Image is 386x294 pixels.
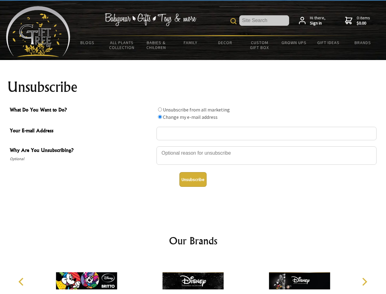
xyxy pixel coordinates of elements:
[242,36,277,54] a: Custom Gift Box
[174,36,208,49] a: Family
[310,21,325,26] strong: Sign in
[357,21,370,26] strong: $0.00
[156,146,377,165] textarea: Why Are You Unsubscribing?
[277,36,311,49] a: Grown Ups
[15,275,29,288] button: Previous
[10,127,153,136] span: Your E-mail Address
[7,80,379,94] h1: Unsubscribe
[6,6,70,57] img: Babyware - Gifts - Toys and more...
[105,36,139,54] a: All Plants Collection
[158,107,162,111] input: What Do You Want to Do?
[346,36,380,49] a: Brands
[105,13,196,26] img: Babywear - Gifts - Toys & more
[163,107,230,113] label: Unsubscribe from all marketing
[139,36,174,54] a: Babies & Children
[345,15,370,26] a: 0 items$0.00
[179,172,207,187] button: Unsubscribe
[208,36,242,49] a: Decor
[10,146,153,155] span: Why Are You Unsubscribing?
[311,36,346,49] a: Gift Ideas
[357,15,370,26] span: 0 items
[70,36,105,49] a: BLOGS
[299,15,325,26] a: Hi there,Sign in
[239,15,289,26] input: Site Search
[10,106,153,115] span: What Do You Want to Do?
[310,15,325,26] span: Hi there,
[12,233,374,248] h2: Our Brands
[10,155,153,163] span: Optional
[163,114,218,120] label: Change my e-mail address
[358,275,371,288] button: Next
[230,18,237,24] img: product search
[158,115,162,119] input: What Do You Want to Do?
[156,127,377,140] input: Your E-mail Address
